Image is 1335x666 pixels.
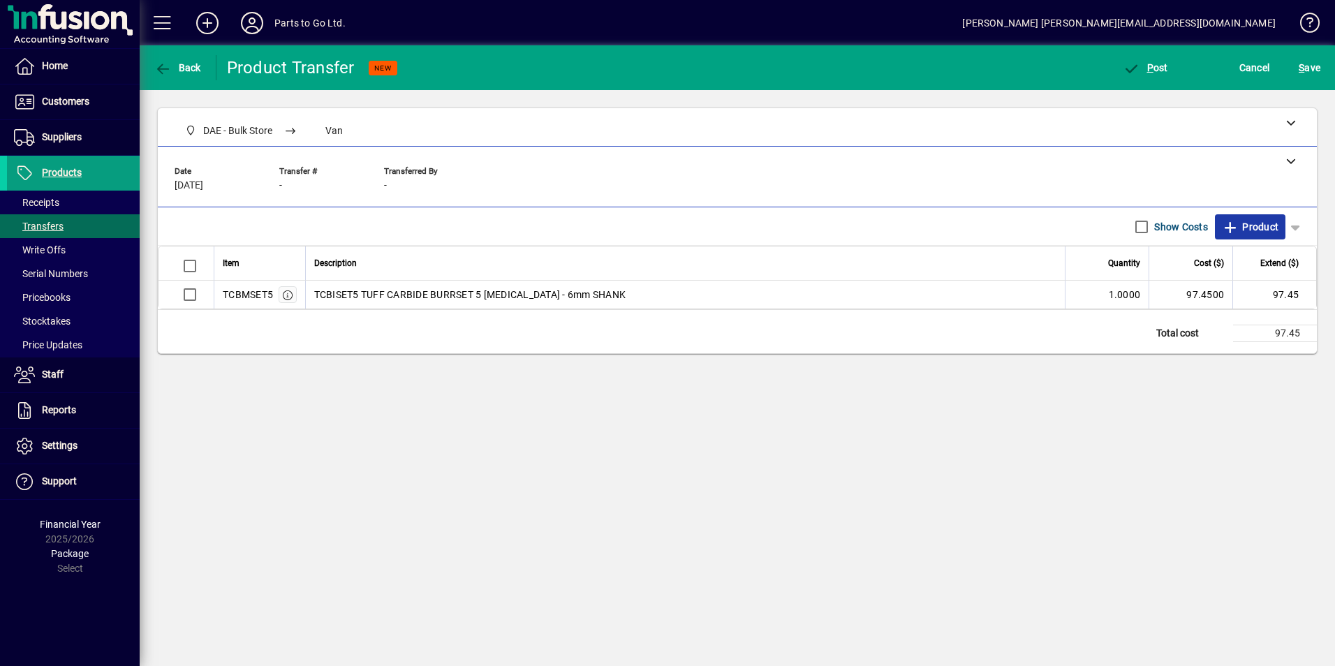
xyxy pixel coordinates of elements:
[314,288,626,302] span: TCBISET5 TUFF CARBIDE BURRSET 5 [MEDICAL_DATA] - 6mm SHANK
[185,10,230,36] button: Add
[7,464,140,499] a: Support
[7,120,140,155] a: Suppliers
[1149,325,1233,342] td: Total cost
[1149,281,1232,309] td: 97.4500
[1239,57,1270,79] span: Cancel
[314,256,357,271] span: Description
[1260,256,1299,271] span: Extend ($)
[1119,55,1172,80] button: Post
[7,429,140,464] a: Settings
[7,49,140,84] a: Home
[384,180,387,191] span: -
[1215,214,1285,239] button: Product
[7,84,140,119] a: Customers
[1295,55,1324,80] button: Save
[140,55,216,80] app-page-header-button: Back
[14,339,82,350] span: Price Updates
[42,131,82,142] span: Suppliers
[14,197,59,208] span: Receipts
[7,333,140,357] a: Price Updates
[962,12,1276,34] div: [PERSON_NAME] [PERSON_NAME][EMAIL_ADDRESS][DOMAIN_NAME]
[1147,62,1153,73] span: P
[42,60,68,71] span: Home
[42,369,64,380] span: Staff
[40,519,101,530] span: Financial Year
[7,262,140,286] a: Serial Numbers
[51,548,89,559] span: Package
[1194,256,1224,271] span: Cost ($)
[14,316,71,327] span: Stocktakes
[7,357,140,392] a: Staff
[154,62,201,73] span: Back
[1233,325,1317,342] td: 97.45
[7,393,140,428] a: Reports
[230,10,274,36] button: Profile
[7,286,140,309] a: Pricebooks
[227,57,355,79] div: Product Transfer
[14,221,64,232] span: Transfers
[7,214,140,238] a: Transfers
[1290,3,1318,48] a: Knowledge Base
[7,309,140,333] a: Stocktakes
[1222,216,1278,238] span: Product
[223,288,273,302] div: TCBMSET5
[14,292,71,303] span: Pricebooks
[42,96,89,107] span: Customers
[1236,55,1274,80] button: Cancel
[1232,281,1316,309] td: 97.45
[279,180,282,191] span: -
[7,238,140,262] a: Write Offs
[274,12,346,34] div: Parts to Go Ltd.
[1299,62,1304,73] span: S
[1151,220,1208,234] label: Show Costs
[1108,256,1140,271] span: Quantity
[42,440,78,451] span: Settings
[42,404,76,415] span: Reports
[175,180,203,191] span: [DATE]
[223,256,239,271] span: Item
[42,167,82,178] span: Products
[374,64,392,73] span: NEW
[14,244,66,256] span: Write Offs
[42,475,77,487] span: Support
[151,55,205,80] button: Back
[7,191,140,214] a: Receipts
[1065,281,1149,309] td: 1.0000
[14,268,88,279] span: Serial Numbers
[1123,62,1168,73] span: ost
[1299,57,1320,79] span: ave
